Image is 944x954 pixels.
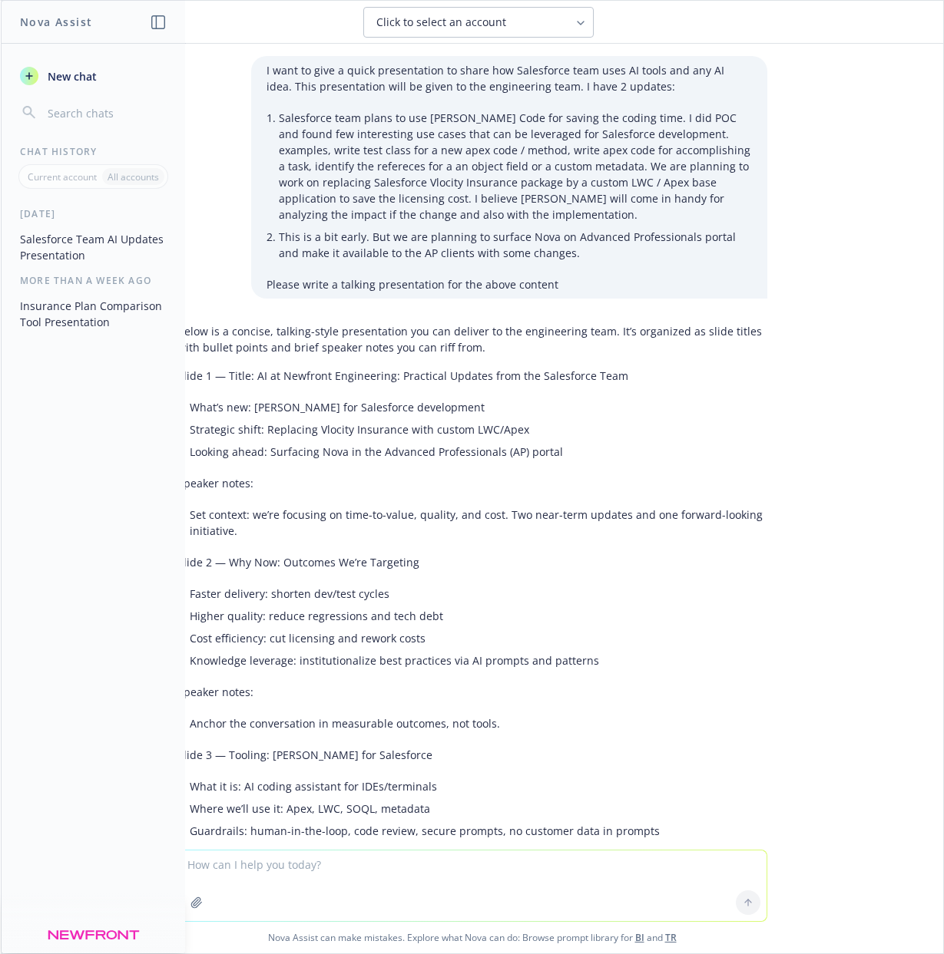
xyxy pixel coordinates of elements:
li: Salesforce team plans to use [PERSON_NAME] Code for saving the coding time. I did POC and found f... [279,107,752,226]
li: Looking ahead: Surfacing Nova in the Advanced Professionals (AP) portal [190,441,767,463]
li: Guardrails: human-in-the-loop, code review, secure prompts, no customer data in prompts [190,820,767,842]
div: More than a week ago [2,274,185,287]
input: Search chats [45,102,167,124]
p: Slide 1 — Title: AI at Newfront Engineering: Practical Updates from the Salesforce Team [177,368,767,384]
li: Anchor the conversation in measurable outcomes, not tools. [190,712,767,734]
li: What it is: AI coding assistant for IDEs/terminals [190,775,767,797]
button: Insurance Plan Comparison Tool Presentation [14,293,173,335]
li: Faster delivery: shorten dev/test cycles [190,583,767,605]
span: Nova Assist can make mistakes. Explore what Nova can do: Browse prompt library for and [7,922,937,953]
p: Slide 3 — Tooling: [PERSON_NAME] for Salesforce [177,747,767,763]
button: Salesforce Team AI Updates Presentation [14,226,173,268]
button: New chat [14,62,173,90]
p: All accounts [108,170,159,183]
p: I want to give a quick presentation to share how Salesforce team uses AI tools and any AI idea. T... [267,62,752,94]
p: Current account [28,170,97,183]
li: Strategic shift: Replacing Vlocity Insurance with custom LWC/Apex [190,418,767,441]
li: This is a bit early. But we are planning to surface Nova on Advanced Professionals portal and mak... [279,226,752,264]
li: What’s new: [PERSON_NAME] for Salesforce development [190,396,767,418]
div: [DATE] [2,207,185,220]
h1: Nova Assist [20,14,92,30]
p: Below is a concise, talking-style presentation you can deliver to the engineering team. It’s orga... [177,323,767,355]
a: BI [635,931,644,944]
li: Higher quality: reduce regressions and tech debt [190,605,767,627]
p: Speaker notes: [177,684,767,700]
p: Speaker notes: [177,475,767,491]
p: Slide 2 — Why Now: Outcomes We’re Targeting [177,554,767,570]
li: Where we’ll use it: Apex, LWC, SOQL, metadata [190,797,767,820]
li: Cost efficiency: cut licensing and rework costs [190,627,767,649]
div: Chat History [2,145,185,158]
button: Click to select an account [363,7,594,38]
li: Knowledge leverage: institutionalize best practices via AI prompts and patterns [190,649,767,672]
span: New chat [45,68,97,84]
p: Please write a talking presentation for the above content [267,276,752,292]
a: TR [665,931,677,944]
li: Set context: we’re focusing on time-to-value, quality, and cost. Two near-term updates and one fo... [190,503,767,542]
span: Click to select an account [376,15,506,30]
